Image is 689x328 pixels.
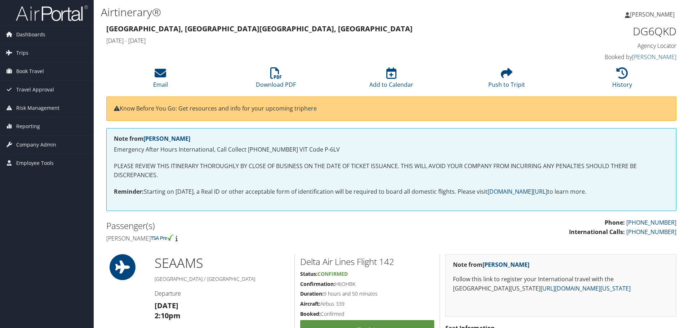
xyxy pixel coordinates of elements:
h4: Agency Locator [542,42,676,50]
span: [PERSON_NAME] [630,10,675,18]
strong: Status: [300,270,317,277]
a: [DOMAIN_NAME][URL] [488,188,547,196]
span: Book Travel [16,62,44,80]
strong: [GEOGRAPHIC_DATA], [GEOGRAPHIC_DATA] [GEOGRAPHIC_DATA], [GEOGRAPHIC_DATA] [106,24,413,33]
h1: DG6QKD [542,24,676,39]
h5: H6OHBK [300,280,434,288]
h5: 9 hours and 50 minutes [300,290,434,297]
span: Trips [16,44,28,62]
strong: Aircraft: [300,300,320,307]
strong: 2:10pm [155,311,181,320]
a: [PERSON_NAME] [625,4,682,25]
img: tsa-precheck.png [151,234,174,241]
h4: [DATE] - [DATE] [106,37,531,45]
h5: Confirmed [300,310,434,318]
a: [PHONE_NUMBER] [626,219,676,226]
strong: Duration: [300,290,324,297]
p: Follow this link to register your International travel with the [GEOGRAPHIC_DATA][US_STATE] [453,275,669,293]
strong: Note from [453,261,529,269]
p: Know Before You Go: Get resources and info for your upcoming trip [114,104,669,113]
h5: Airbus 339 [300,300,434,307]
a: Download PDF [256,71,296,89]
h1: Airtinerary® [101,5,488,20]
strong: Booked: [300,310,321,317]
span: Employee Tools [16,154,54,172]
a: [PHONE_NUMBER] [626,228,676,236]
p: Starting on [DATE], a Real ID or other acceptable form of identification will be required to boar... [114,187,669,197]
span: Dashboards [16,26,45,44]
h4: Booked by [542,53,676,61]
strong: Phone: [605,219,625,226]
span: Company Admin [16,136,56,154]
p: Emergency After Hours International, Call Collect [PHONE_NUMBER] VIT Code P-6LV [114,145,669,154]
span: Confirmed [317,270,348,277]
h1: SEA AMS [155,254,289,272]
strong: Note from [114,135,190,143]
h2: Passenger(s) [106,220,386,232]
a: History [612,71,632,89]
a: Add to Calendar [369,71,413,89]
a: Push to Tripit [488,71,525,89]
strong: [DATE] [155,301,178,310]
span: Risk Management [16,99,59,117]
h4: [PERSON_NAME] [106,234,386,242]
a: Email [153,71,168,89]
span: Reporting [16,117,40,135]
h4: Departure [155,289,289,297]
strong: Confirmation: [300,280,335,287]
p: PLEASE REVIEW THIS ITINERARY THOROUGHLY BY CLOSE OF BUSINESS ON THE DATE OF TICKET ISSUANCE. THIS... [114,162,669,180]
span: Travel Approval [16,81,54,99]
strong: International Calls: [569,228,625,236]
a: here [304,104,317,112]
h5: [GEOGRAPHIC_DATA] / [GEOGRAPHIC_DATA] [155,275,289,283]
a: [URL][DOMAIN_NAME][US_STATE] [541,284,631,292]
a: [PERSON_NAME] [483,261,529,269]
a: [PERSON_NAME] [632,53,676,61]
img: airportal-logo.png [16,5,88,22]
h2: Delta Air Lines Flight 142 [300,256,434,268]
strong: Reminder: [114,188,144,196]
a: [PERSON_NAME] [143,135,190,143]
